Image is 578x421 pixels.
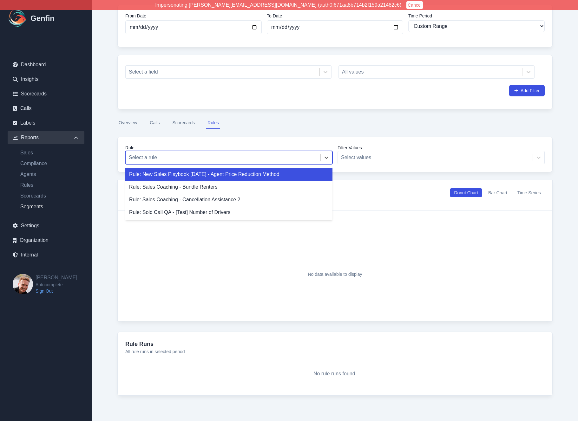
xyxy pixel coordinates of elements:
[125,348,545,355] p: All rule runs in selected period
[125,193,332,206] div: Rule: Sales Coaching - Cancellation Assistance 2
[15,149,84,157] a: Sales
[125,360,545,388] div: No rule runs found.
[125,340,545,348] h3: Rule Runs
[15,160,84,167] a: Compliance
[125,168,332,181] div: Rule: New Sales Playbook [DATE] - Agent Price Reduction Method
[484,188,511,197] button: Bar Chart
[406,1,423,9] button: Cancel
[8,219,84,232] a: Settings
[514,188,545,197] button: Time Series
[36,274,77,282] h2: [PERSON_NAME]
[117,117,138,129] button: Overview
[408,13,545,19] label: Time Period
[125,181,332,193] div: Rule: Sales Coaching - Bundle Renters
[267,13,403,19] label: To Date
[15,203,84,210] a: Segments
[30,13,55,23] h1: Genfin
[8,117,84,129] a: Labels
[171,117,196,129] button: Scorecards
[8,131,84,144] div: Reports
[308,271,362,277] p: No data available to display
[148,117,161,129] button: Calls
[8,234,84,247] a: Organization
[509,85,545,96] button: Add Filter
[8,87,84,100] a: Scorecards
[15,192,84,200] a: Scorecards
[125,13,262,19] label: From Date
[206,117,220,129] button: Rules
[36,282,77,288] span: Autocomplete
[36,288,77,294] a: Sign Out
[8,58,84,71] a: Dashboard
[13,274,33,294] img: Brian Dunagan
[15,171,84,178] a: Agents
[125,145,332,151] label: Rule
[15,181,84,189] a: Rules
[338,145,545,151] label: Filter Values
[8,249,84,261] a: Internal
[8,73,84,86] a: Insights
[8,8,28,29] img: Logo
[125,206,332,219] div: Rule: Sold Call QA - [Test] Number of Drivers
[450,188,482,197] button: Donut Chart
[8,102,84,115] a: Calls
